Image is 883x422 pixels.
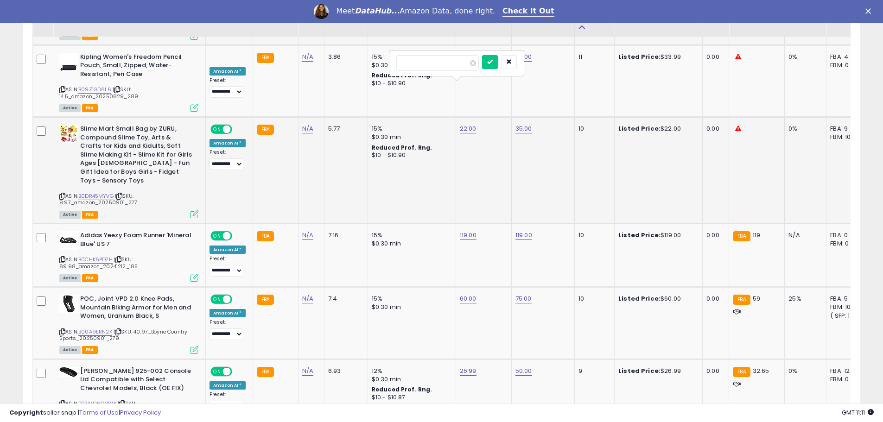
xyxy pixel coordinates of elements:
[372,125,449,133] div: 15%
[211,232,223,240] span: ON
[515,294,532,303] a: 75.00
[788,367,819,375] div: 0%
[59,211,81,219] span: All listings currently available for purchase on Amazon
[578,125,607,133] div: 10
[372,151,449,159] div: $10 - $10.90
[830,61,861,69] div: FBM: 0
[830,133,861,141] div: FBM: 10
[59,231,78,250] img: 31zHe-k-wlL._SL40_.jpg
[231,232,246,240] span: OFF
[59,295,78,313] img: 31VacOEKxaL._SL40_.jpg
[80,367,193,395] b: [PERSON_NAME] 925-002 Console Lid Compatible with Select Chevrolet Models, Black (OE FIX)
[80,53,193,81] b: Kipling Women's Freedom Pencil Pouch, Small, Zipped, Water-Resistant, Pen Case
[59,53,198,111] div: ASIN:
[59,231,198,281] div: ASIN:
[59,53,78,71] img: 219m12k72GL._SL40_.jpg
[231,367,246,375] span: OFF
[211,367,223,375] span: ON
[210,246,246,254] div: Amazon AI *
[314,4,329,19] img: Profile image for Georgie
[59,328,187,342] span: | SKU: 40.97_Boyne Country Sports_20250901_279
[618,294,661,303] b: Listed Price:
[59,104,81,112] span: All listings currently available for purchase on Amazon
[706,295,722,303] div: 0.00
[59,367,78,377] img: 31p8WPduDhL._SL40_.jpg
[706,367,722,375] div: 0.00
[788,125,819,133] div: 0%
[302,294,313,303] a: N/A
[372,80,449,88] div: $10 - $10.90
[733,295,750,305] small: FBA
[302,231,313,240] a: N/A
[706,53,722,61] div: 0.00
[328,295,361,303] div: 7.4
[706,125,722,133] div: 0.00
[830,53,861,61] div: FBA: 4
[578,53,607,61] div: 11
[257,295,274,305] small: FBA
[618,231,695,239] div: $119.00
[372,303,449,311] div: $0.30 min
[82,211,98,219] span: FBA
[372,385,432,393] b: Reduced Prof. Rng.
[372,133,449,141] div: $0.30 min
[515,231,532,240] a: 119.00
[211,296,223,303] span: ON
[830,375,861,384] div: FBM: 0
[372,53,449,61] div: 15%
[372,71,432,79] b: Reduced Prof. Rng.
[210,309,246,317] div: Amazon AI *
[460,294,476,303] a: 60.00
[82,274,98,282] span: FBA
[618,52,661,61] b: Listed Price:
[59,125,198,217] div: ASIN:
[788,231,819,239] div: N/A
[257,367,274,377] small: FBA
[830,239,861,248] div: FBM: 0
[830,231,861,239] div: FBA: 0
[210,391,246,412] div: Preset:
[515,124,532,133] a: 35.00
[618,125,695,133] div: $22.00
[753,294,760,303] span: 59
[82,346,98,354] span: FBA
[78,328,112,336] a: B00A9ERN2K
[328,231,361,239] div: 7.16
[578,367,607,375] div: 9
[59,346,81,354] span: All listings currently available for purchase on Amazon
[460,366,476,376] a: 26.99
[211,126,223,133] span: ON
[78,256,113,264] a: B0CHK6PD7H
[59,125,78,143] img: 51uQyXJMwjL._SL40_.jpg
[59,295,198,353] div: ASIN:
[830,312,861,320] div: ( SFP: 1 )
[372,239,449,248] div: $0.30 min
[59,256,138,270] span: | SKU: 89.98_amazon_20241212_185
[302,52,313,62] a: N/A
[80,295,193,323] b: POC, Joint VPD 2.0 Knee Pads, Mountain Biking Armor for Men and Women, Uranium Black, S
[515,366,532,376] a: 50.00
[865,8,875,14] div: Close
[618,53,695,61] div: $33.99
[210,381,246,390] div: Amazon AI *
[9,409,161,417] div: seller snap | |
[231,296,246,303] span: OFF
[618,367,695,375] div: $26.99
[372,375,449,384] div: $0.30 min
[372,295,449,303] div: 15%
[372,144,432,151] b: Reduced Prof. Rng.
[753,231,760,239] span: 119
[372,231,449,239] div: 15%
[328,125,361,133] div: 5.77
[78,86,111,94] a: B09Z1GD6L6
[336,6,495,16] div: Meet Amazon Data, done right.
[830,125,861,133] div: FBA: 9
[372,367,449,375] div: 12%
[753,366,769,375] span: 32.65
[355,6,400,15] i: DataHub...
[618,366,661,375] b: Listed Price:
[328,367,361,375] div: 6.93
[830,367,861,375] div: FBA: 12
[618,231,661,239] b: Listed Price:
[372,394,449,402] div: $10 - $10.87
